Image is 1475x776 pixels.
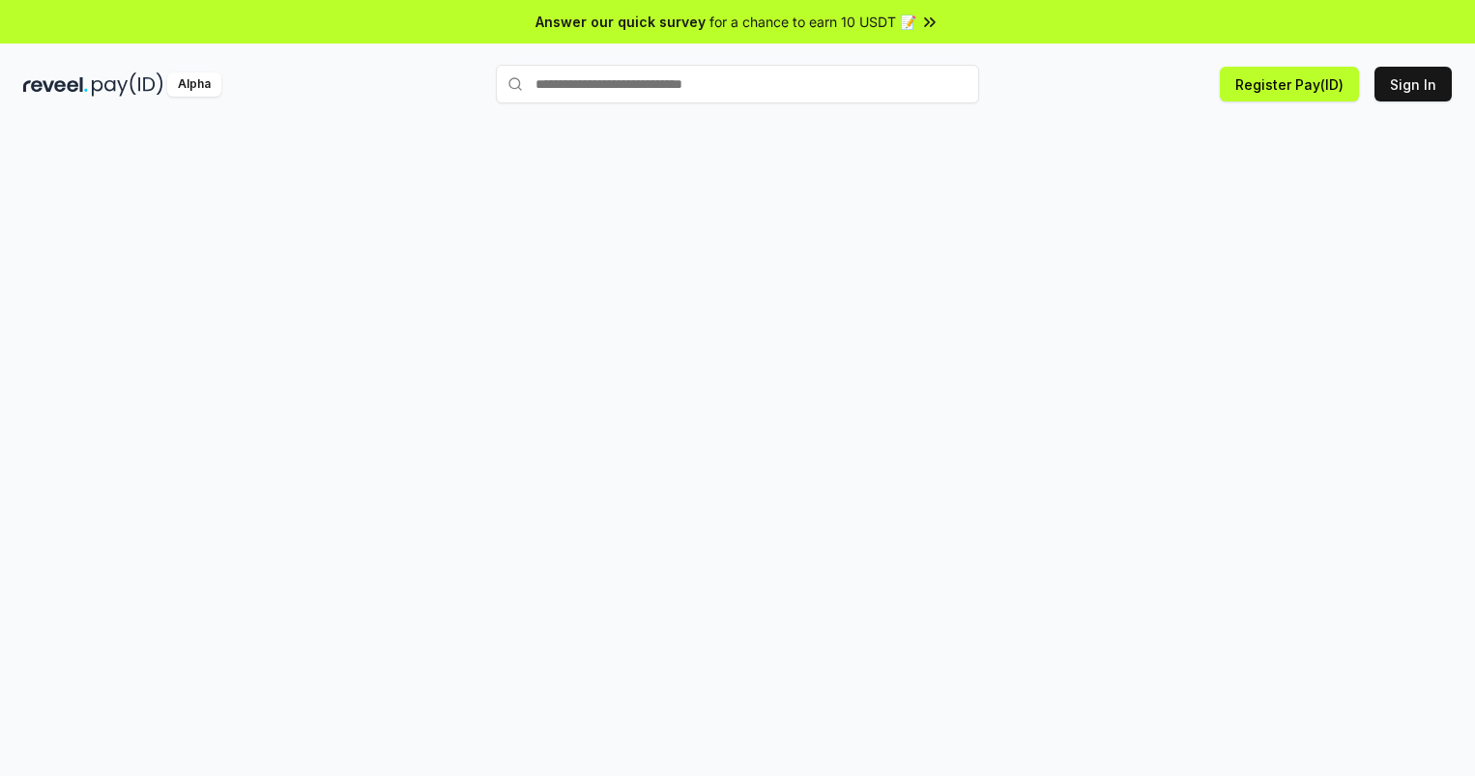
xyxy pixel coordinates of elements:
[1220,67,1359,101] button: Register Pay(ID)
[167,72,221,97] div: Alpha
[1374,67,1452,101] button: Sign In
[23,72,88,97] img: reveel_dark
[709,12,916,32] span: for a chance to earn 10 USDT 📝
[535,12,706,32] span: Answer our quick survey
[92,72,163,97] img: pay_id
